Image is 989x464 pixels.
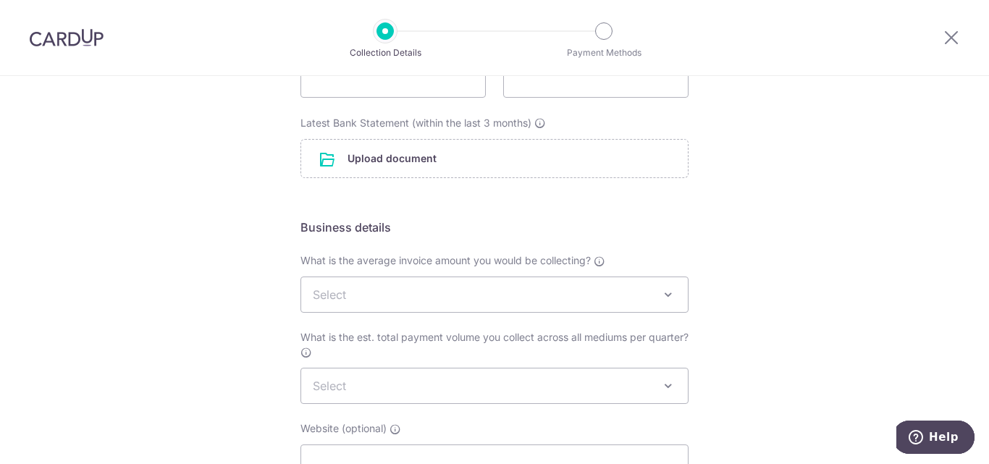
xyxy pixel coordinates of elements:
iframe: Opens a widget where you can find more information [896,421,975,457]
span: Help [33,10,62,23]
span: Website (optional) [300,422,387,434]
div: Upload document [300,139,689,178]
span: What is the average invoice amount you would be collecting? [300,254,591,266]
p: Collection Details [332,46,439,60]
p: Payment Methods [550,46,657,60]
span: Select [313,379,346,393]
h5: Business details [300,219,689,236]
span: Latest Bank Statement (within the last 3 months) [300,117,531,129]
img: CardUp [29,29,104,46]
span: Select [313,287,346,302]
span: What is the est. total payment volume you collect across all mediums per quarter? [300,331,689,343]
